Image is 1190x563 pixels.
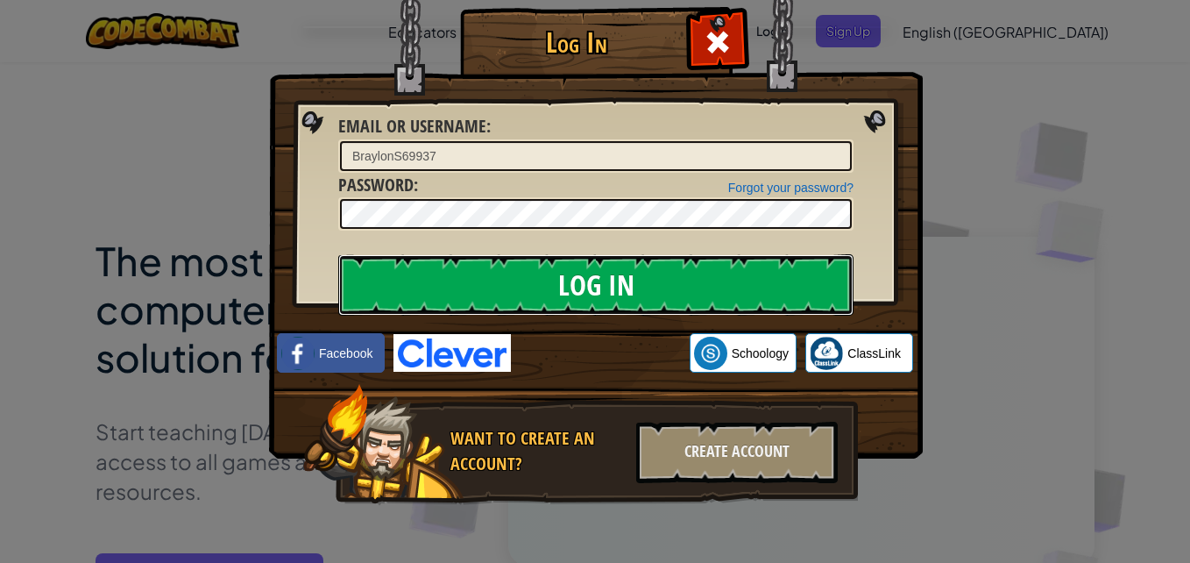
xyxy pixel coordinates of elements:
[338,173,414,196] span: Password
[393,334,511,372] img: clever-logo-blue.png
[728,181,854,195] a: Forgot your password?
[319,345,372,362] span: Facebook
[847,345,901,362] span: ClassLink
[338,173,418,198] label: :
[694,337,727,370] img: schoology.png
[732,345,789,362] span: Schoology
[810,337,843,370] img: classlink-logo-small.png
[281,337,315,370] img: facebook_small.png
[464,27,688,58] h1: Log In
[338,114,486,138] span: Email or Username
[450,426,626,476] div: Want to create an account?
[636,422,838,483] div: Create Account
[338,114,491,139] label: :
[511,334,690,373] iframe: Sign in with Google Button
[338,254,854,316] input: Log In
